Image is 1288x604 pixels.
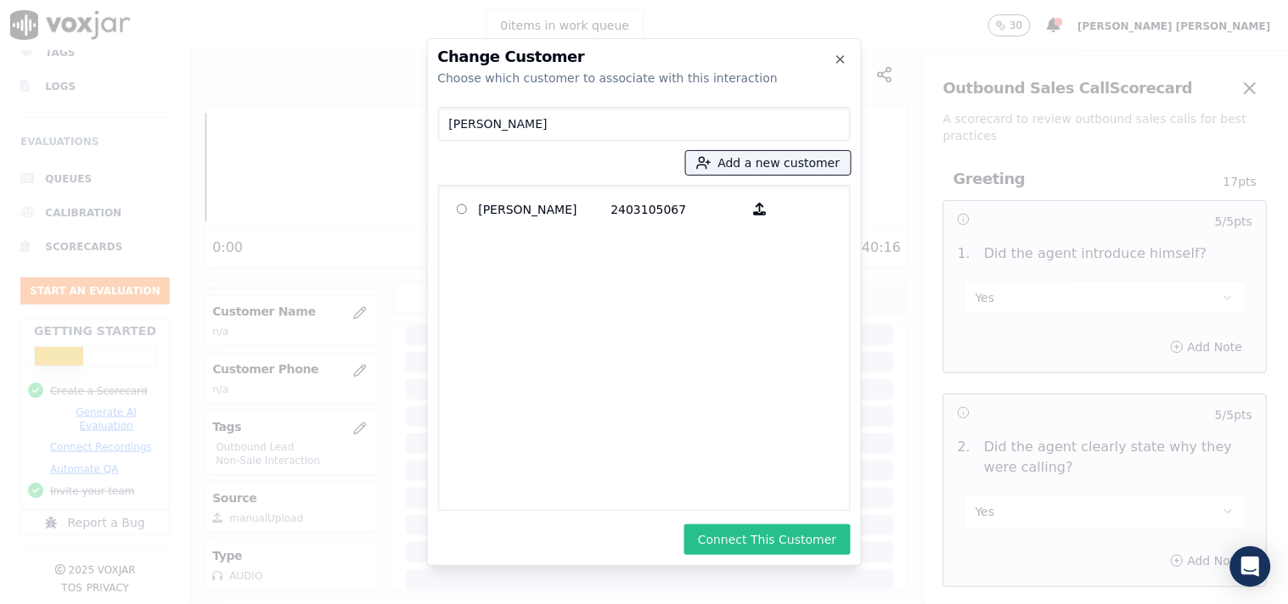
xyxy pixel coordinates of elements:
[1230,546,1271,587] div: Open Intercom Messenger
[438,49,851,64] h2: Change Customer
[457,204,468,215] input: [PERSON_NAME] 2403105067
[479,196,611,222] p: [PERSON_NAME]
[438,70,851,87] div: Choose which customer to associate with this interaction
[438,107,851,141] input: Search Customers
[686,151,851,175] button: Add a new customer
[684,524,850,555] button: Connect This Customer
[744,196,777,222] button: [PERSON_NAME] 2403105067
[611,196,744,222] p: 2403105067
